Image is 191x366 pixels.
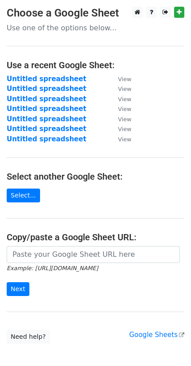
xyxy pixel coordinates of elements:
[109,115,131,123] a: View
[109,135,131,143] a: View
[118,116,131,123] small: View
[118,106,131,112] small: View
[118,126,131,132] small: View
[7,330,50,344] a: Need help?
[109,95,131,103] a: View
[7,125,86,133] a: Untitled spreadsheet
[7,232,184,243] h4: Copy/paste a Google Sheet URL:
[109,105,131,113] a: View
[146,323,191,366] iframe: Chat Widget
[7,135,86,143] a: Untitled spreadsheet
[118,76,131,82] small: View
[7,85,86,93] a: Untitled spreadsheet
[7,23,184,33] p: Use one of the options below...
[7,75,86,83] a: Untitled spreadsheet
[7,60,184,70] h4: Use a recent Google Sheet:
[7,171,184,182] h4: Select another Google Sheet:
[118,136,131,143] small: View
[7,95,86,103] a: Untitled spreadsheet
[118,96,131,103] small: View
[7,189,40,202] a: Select...
[109,125,131,133] a: View
[7,246,180,263] input: Paste your Google Sheet URL here
[7,7,184,20] h3: Choose a Google Sheet
[118,86,131,92] small: View
[129,331,184,339] a: Google Sheets
[7,105,86,113] a: Untitled spreadsheet
[7,115,86,123] a: Untitled spreadsheet
[109,75,131,83] a: View
[7,265,98,271] small: Example: [URL][DOMAIN_NAME]
[7,282,29,296] input: Next
[109,85,131,93] a: View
